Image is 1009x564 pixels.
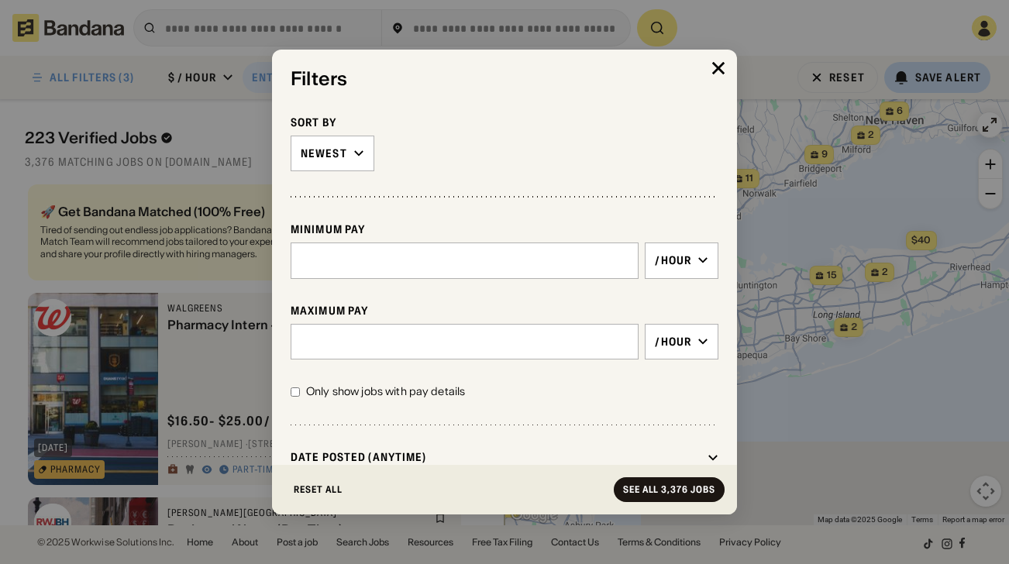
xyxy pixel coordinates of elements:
[655,335,691,349] div: /hour
[294,485,343,494] div: Reset All
[291,115,718,129] div: Sort By
[301,146,347,160] div: Newest
[291,68,718,91] div: Filters
[623,485,715,494] div: See all 3,376 jobs
[291,222,718,236] div: Minimum Pay
[655,253,691,267] div: /hour
[291,304,718,318] div: Maximum Pay
[291,450,701,464] div: Date Posted (Anytime)
[306,384,465,400] div: Only show jobs with pay details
